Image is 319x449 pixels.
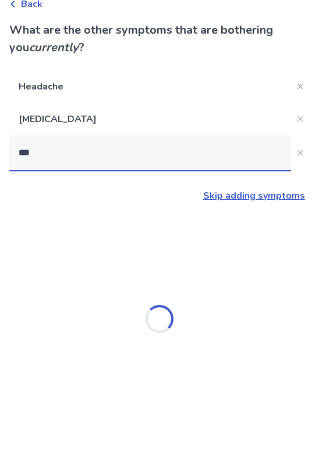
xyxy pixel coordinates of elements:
p: Headache [9,70,291,103]
p: [MEDICAL_DATA] [9,103,291,135]
button: Close [291,110,310,128]
a: Skip adding symptoms [203,189,305,202]
button: Close [291,143,310,162]
i: currently [29,39,79,55]
button: Close [291,77,310,96]
input: Close [9,135,291,170]
p: What are the other symptoms that are bothering you ? [9,21,310,56]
